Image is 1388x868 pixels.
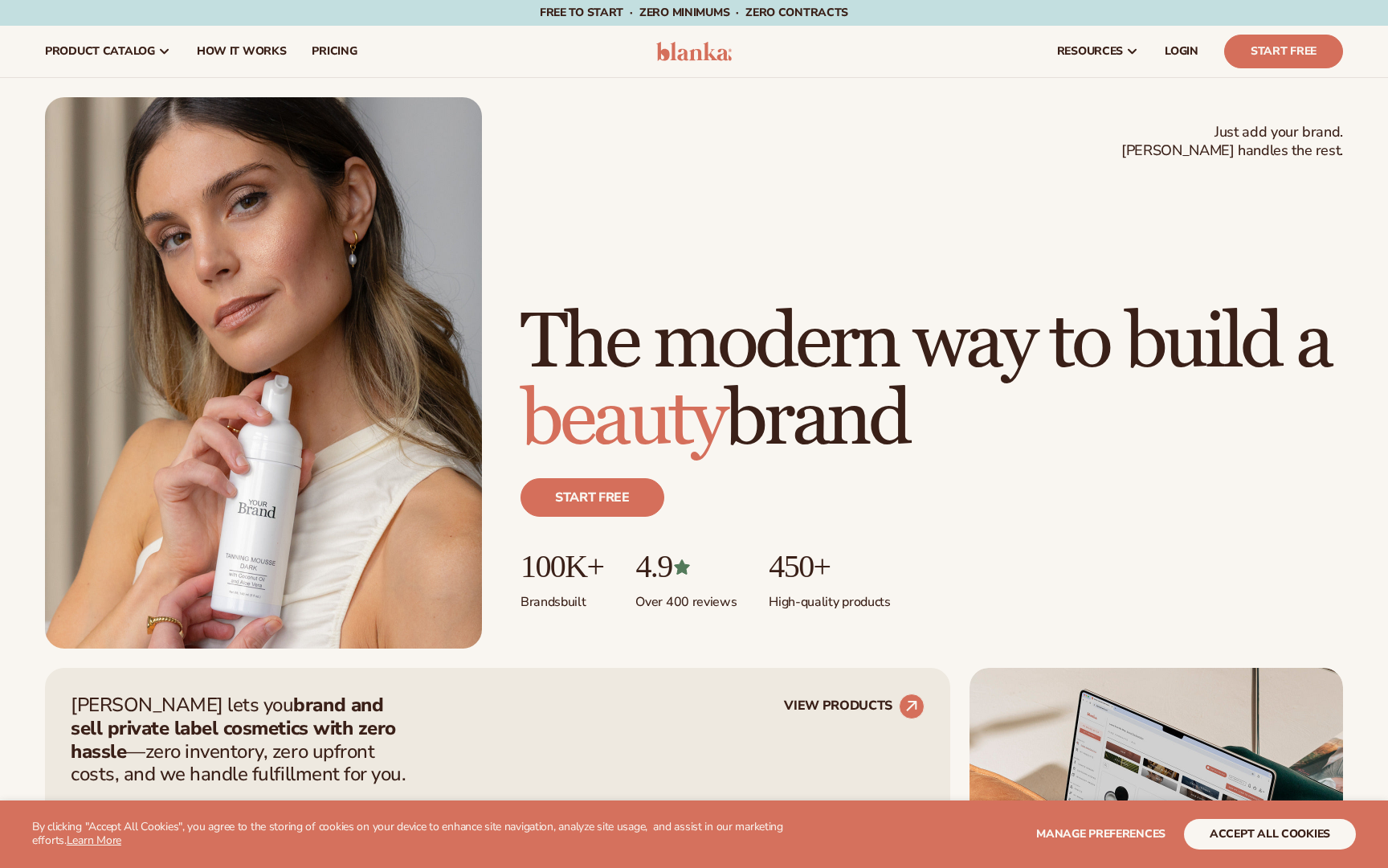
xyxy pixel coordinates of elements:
[635,584,737,611] p: Over 400 reviews
[1044,26,1152,77] a: resources
[67,833,121,848] a: Learn More
[520,305,1343,459] h1: The modern way to build a brand
[197,45,287,58] span: How It Works
[1152,26,1211,77] a: LOGIN
[1224,35,1343,68] a: Start Free
[32,821,824,848] p: By clicking "Accept All Cookies", you agree to the storing of cookies on your device to enhance s...
[1036,819,1166,850] button: Manage preferences
[312,45,357,58] span: pricing
[184,26,300,77] a: How It Works
[1165,45,1198,58] span: LOGIN
[71,692,396,764] strong: brand and sell private label cosmetics with zero hassle
[540,5,848,20] span: Free to start · ZERO minimums · ZERO contracts
[520,373,725,467] span: beauty
[32,26,184,77] a: product catalog
[520,584,603,611] p: Brands built
[1184,819,1356,850] button: accept all cookies
[520,478,664,517] a: Start free
[45,97,482,649] img: Female holding tanning mousse.
[769,549,890,584] p: 450+
[769,584,890,611] p: High-quality products
[635,549,737,584] p: 4.9
[520,549,603,584] p: 100K+
[1057,45,1123,58] span: resources
[299,26,369,77] a: pricing
[1036,826,1166,841] span: Manage preferences
[45,45,155,58] span: product catalog
[1121,123,1343,161] span: Just add your brand. [PERSON_NAME] handles the rest.
[656,42,733,61] img: logo
[71,694,416,786] p: [PERSON_NAME] lets you —zero inventory, zero upfront costs, and we handle fulfillment for you.
[784,694,925,719] a: VIEW PRODUCTS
